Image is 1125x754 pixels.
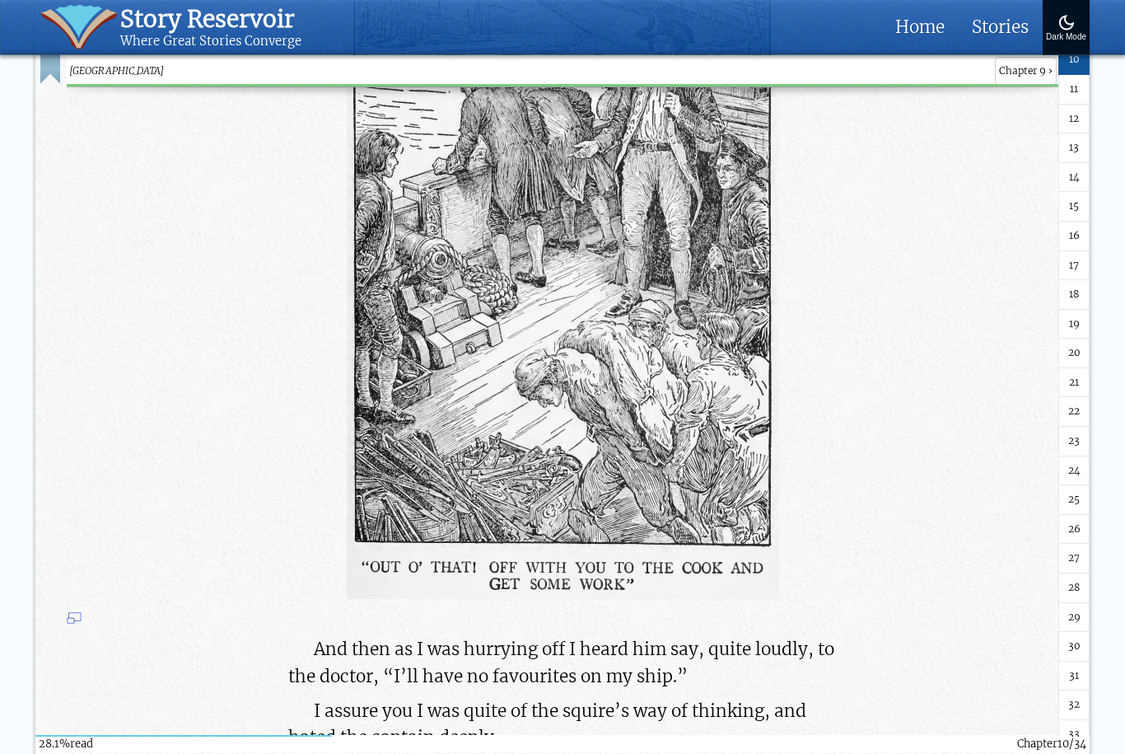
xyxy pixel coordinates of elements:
span: 19 [1069,316,1080,332]
img: Turn On Dark Mode [1057,13,1076,33]
span: 30 [1068,639,1081,654]
span: 21 [1069,375,1079,391]
div: read [39,737,93,753]
div: Chapter /34 [1017,737,1086,753]
span: 29 [1068,610,1081,625]
a: 16 [1058,222,1090,251]
a: 20 [1058,339,1090,368]
a: 24 [1058,457,1090,486]
a: 25 [1058,485,1090,515]
a: 26 [1058,515,1090,545]
span: 15 [1069,199,1079,214]
a: 30 [1058,632,1090,662]
span: 24 [1068,463,1081,479]
span: 23 [1068,433,1080,449]
a: 10 [1058,45,1090,75]
a: 31 [1058,662,1090,691]
a: 21 [1058,368,1090,398]
p: I assure you I was quite of the squire’s way of thinking, and hated the captain deeply. [288,699,837,752]
a: 12 [1058,105,1090,134]
span: 10 [1069,52,1080,68]
span: 33 [1068,727,1080,742]
span: [GEOGRAPHIC_DATA] [68,63,988,79]
img: icon of book with waver spilling out. [40,5,117,49]
a: 22 [1058,397,1090,427]
a: 19 [1058,310,1090,340]
span: 17 [1069,258,1079,274]
a: 23 [1058,427,1090,457]
span: 32 [1068,697,1080,713]
span: 31 [1069,668,1079,684]
a: 17 [1058,251,1090,281]
div: Story Reservoir [120,5,301,34]
a: 27 [1058,544,1090,574]
span: 11 [1070,82,1078,97]
span: 20 [1068,345,1081,361]
a: 13 [1058,133,1090,163]
span: 18 [1069,287,1080,302]
a: 14 [1058,163,1090,193]
a: 29 [1058,603,1090,633]
div: Where Great Stories Converge [120,34,301,49]
a: 18 [1058,280,1090,310]
p: And then as I was hurrying off I heard him say, quite loudly, to the doctor, “I’ll have no favour... [288,637,837,690]
span: 27 [1068,550,1080,566]
span: 12 [1069,111,1079,127]
span: 25 [1068,492,1080,508]
span: 26 [1068,522,1081,537]
span: 28 [1068,580,1081,596]
span: 10 [1057,738,1069,752]
a: 15 [1058,192,1090,222]
span: 28.1% [39,738,70,752]
a: 33 [1058,720,1090,750]
span: 22 [1068,404,1080,419]
div: Dark Mode [1046,33,1086,42]
a: 28 [1058,574,1090,603]
span: 16 [1069,228,1080,244]
span: 13 [1069,140,1079,156]
a: 32 [1058,691,1090,720]
span: Chapter 9 › [995,57,1057,86]
span: 14 [1069,170,1080,185]
a: 11 [1058,75,1090,105]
